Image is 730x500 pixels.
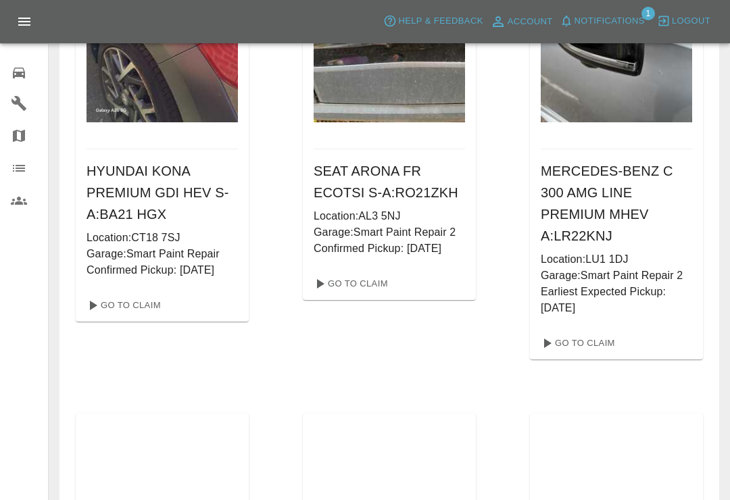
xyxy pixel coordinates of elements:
span: Notifications [575,14,645,29]
p: Confirmed Pickup: [DATE] [314,241,465,257]
a: Go To Claim [308,273,391,295]
a: Account [487,11,556,32]
p: Location: CT18 7SJ [87,230,238,246]
button: Open drawer [8,5,41,38]
p: Location: LU1 1DJ [541,251,692,268]
span: Help & Feedback [398,14,483,29]
h6: SEAT ARONA FR ECOTSI S-A : RO21ZKH [314,160,465,203]
p: Garage: Smart Paint Repair [87,246,238,262]
button: Logout [654,11,714,32]
a: Go To Claim [535,332,618,354]
button: Notifications [556,11,648,32]
p: Garage: Smart Paint Repair 2 [541,268,692,284]
h6: HYUNDAI KONA PREMIUM GDI HEV S-A : BA21 HGX [87,160,238,225]
button: Help & Feedback [380,11,486,32]
span: Logout [672,14,710,29]
p: Garage: Smart Paint Repair 2 [314,224,465,241]
p: Location: AL3 5NJ [314,208,465,224]
span: 1 [641,7,655,20]
h6: MERCEDES-BENZ C 300 AMG LINE PREMIUM MHEV A : LR22KNJ [541,160,692,247]
p: Earliest Expected Pickup: [DATE] [541,284,692,316]
span: Account [508,14,553,30]
p: Confirmed Pickup: [DATE] [87,262,238,278]
a: Go To Claim [81,295,164,316]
